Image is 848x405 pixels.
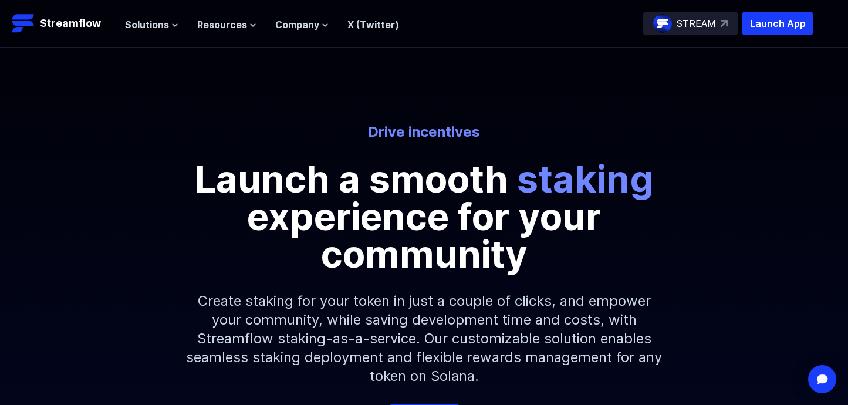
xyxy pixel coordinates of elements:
span: Solutions [125,18,169,32]
img: top-right-arrow.svg [721,20,728,27]
button: Launch App [742,12,813,35]
span: Resources [197,18,247,32]
img: streamflow-logo-circle.png [653,14,672,33]
p: Drive incentives [99,123,749,141]
p: Streamflow [40,15,101,32]
button: Company [275,18,329,32]
span: Company [275,18,319,32]
p: Launch a smooth experience for your community [160,160,688,273]
div: Open Intercom Messenger [808,365,836,393]
p: STREAM [677,16,716,31]
button: Resources [197,18,256,32]
a: X (Twitter) [347,19,399,31]
a: STREAM [643,12,738,35]
button: Solutions [125,18,178,32]
p: Create staking for your token in just a couple of clicks, and empower your community, while savin... [172,273,677,404]
span: staking [517,156,654,201]
img: Streamflow Logo [12,12,35,35]
a: Streamflow [12,12,113,35]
